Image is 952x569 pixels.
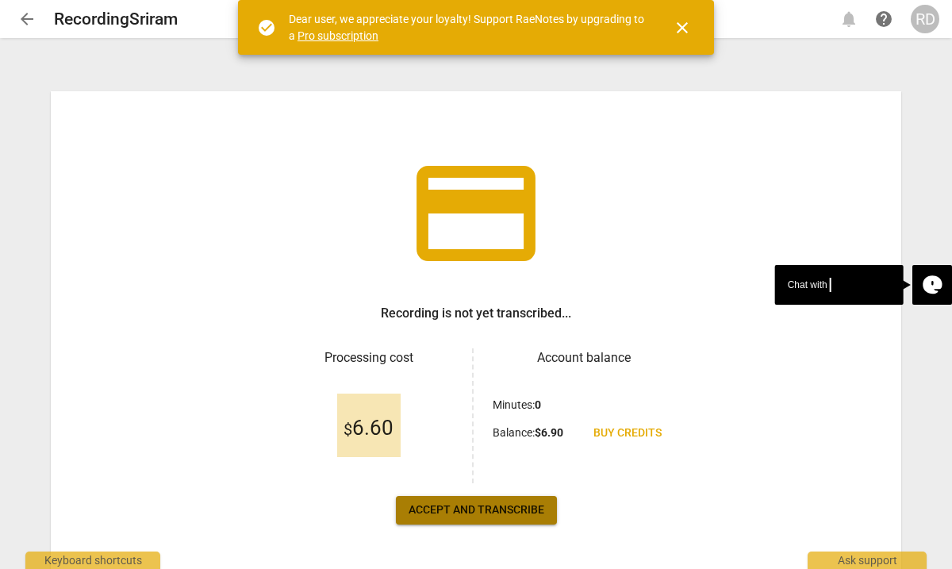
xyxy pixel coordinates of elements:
b: 0 [535,398,541,411]
h3: Account balance [493,348,674,367]
b: $ 6.90 [535,426,563,439]
span: 6.60 [344,417,393,440]
span: arrow_back [17,10,36,29]
button: RD [911,5,939,33]
span: $ [344,420,352,439]
h2: RecordingSriram [54,10,178,29]
a: Buy credits [581,419,674,448]
span: help [874,10,893,29]
p: Balance : [493,425,563,441]
button: Close [663,9,701,47]
span: credit_card [405,142,547,285]
button: Accept and transcribe [396,496,557,525]
span: check_circle [257,18,276,37]
a: Pro subscription [297,29,378,42]
div: Ask support [808,552,927,569]
a: Help [869,5,898,33]
h3: Recording is not yet transcribed... [381,304,571,323]
span: close [673,18,692,37]
div: Dear user, we appreciate your loyalty! Support RaeNotes by upgrading to a [289,11,644,44]
h3: Processing cost [278,348,459,367]
span: Buy credits [593,425,662,441]
span: Accept and transcribe [409,502,544,518]
p: Minutes : [493,397,541,413]
div: Keyboard shortcuts [25,552,160,569]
